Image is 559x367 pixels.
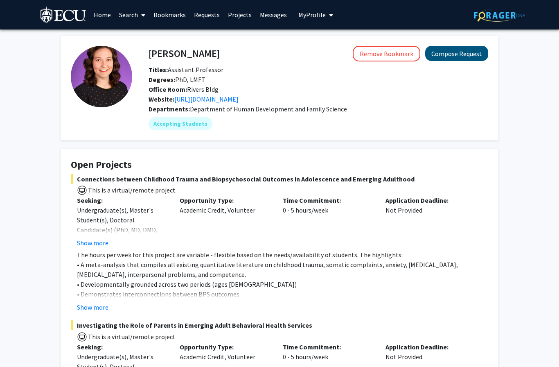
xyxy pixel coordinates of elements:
h4: [PERSON_NAME] [149,46,220,61]
button: Show more [77,238,108,248]
span: This is a virtual/remote project [87,186,176,194]
div: Academic Credit, Volunteer [174,195,276,248]
a: Messages [256,0,291,29]
p: • Developmentally grounded across two periods (ages [DEMOGRAPHIC_DATA]) [77,279,488,289]
div: Not Provided [379,195,482,248]
button: Remove Bookmark [353,46,420,61]
p: Time Commitment: [283,342,373,352]
p: • Demonstrates interconnections between BPS outcomes [77,289,488,299]
span: Assistant Professor [149,66,223,74]
span: PhD, LMFT [149,75,205,84]
a: Bookmarks [149,0,190,29]
p: Opportunity Type: [180,195,270,205]
p: Seeking: [77,342,167,352]
b: Website: [149,95,174,103]
a: Projects [224,0,256,29]
img: Profile Picture [71,46,132,107]
img: East Carolina University Logo [40,7,87,25]
p: Application Deadline: [385,195,476,205]
iframe: Chat [6,330,35,361]
span: Investigating the Role of Parents in Emerging Adult Behavioral Health Services [71,320,488,330]
span: Rivers Bldg [149,85,219,93]
p: Time Commitment: [283,195,373,205]
p: The hours per week for this project are variable - flexible based on the needs/availability of st... [77,250,488,260]
mat-chip: Accepting Students [149,117,212,130]
a: Search [115,0,149,29]
b: Office Room: [149,85,187,93]
h4: Open Projects [71,159,488,171]
span: My Profile [298,11,326,19]
p: Seeking: [77,195,167,205]
span: Connections between Childhood Trauma and Biopsychosocial Outcomes in Adolescence and Emerging Adu... [71,174,488,184]
b: Titles: [149,66,168,74]
a: Opens in a new tab [174,95,239,103]
p: Application Deadline: [385,342,476,352]
div: Undergraduate(s), Master's Student(s), Doctoral Candidate(s) (PhD, MD, DMD, PharmD, etc.) [77,205,167,245]
div: 0 - 5 hours/week [277,195,379,248]
p: • A meta-analysis that compiles all existing quantitative literature on childhood trauma, somatic... [77,260,488,279]
b: Departments: [149,105,190,113]
span: This is a virtual/remote project [87,333,176,341]
img: ForagerOne Logo [474,9,525,22]
b: Degrees: [149,75,175,84]
a: Home [90,0,115,29]
button: Show more [77,302,108,312]
p: Opportunity Type: [180,342,270,352]
a: Requests [190,0,224,29]
button: Compose Request to Kayla Fitzke [425,46,488,61]
span: Department of Human Development and Family Science [190,105,347,113]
